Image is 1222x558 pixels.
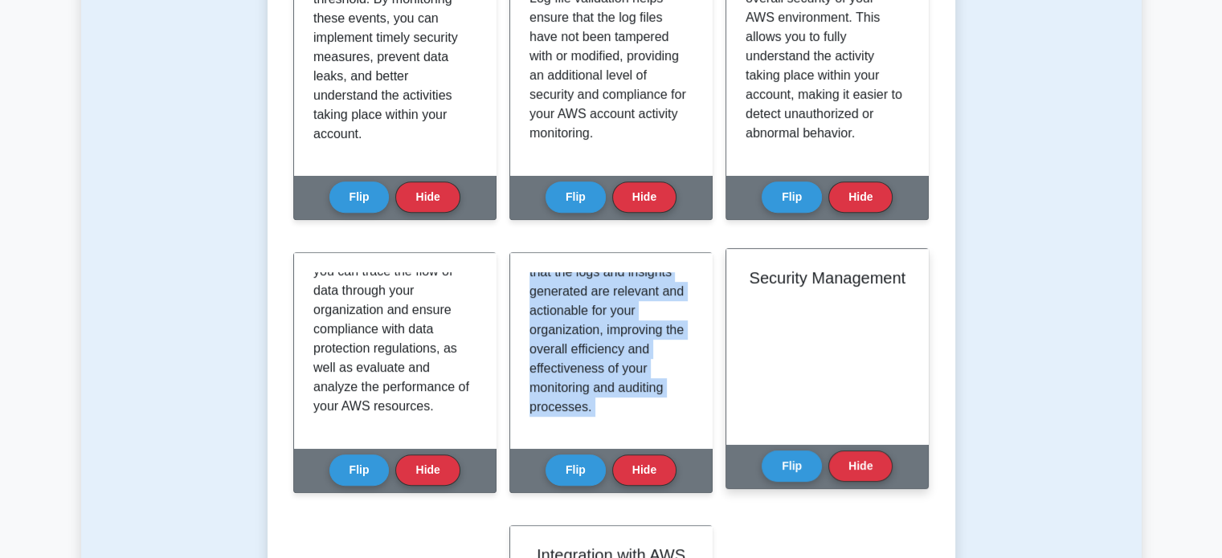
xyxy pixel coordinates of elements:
button: Flip [546,454,606,486]
button: Hide [612,181,676,213]
button: Flip [762,450,822,482]
h2: Security Management [746,268,909,287]
button: Hide [395,181,460,213]
button: Hide [612,454,676,486]
button: Hide [828,450,893,482]
button: Hide [395,454,460,486]
button: Flip [762,181,822,213]
button: Hide [828,181,893,213]
button: Flip [329,181,390,213]
button: Flip [546,181,606,213]
button: Flip [329,454,390,486]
